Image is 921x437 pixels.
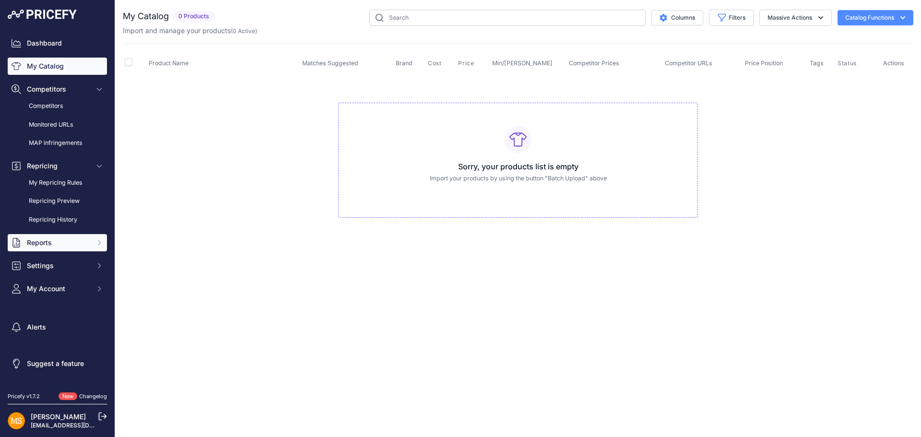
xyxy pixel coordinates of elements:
[231,27,257,35] span: ( )
[8,257,107,274] button: Settings
[838,10,913,25] button: Catalog Functions
[428,59,441,67] span: Cost
[492,59,553,67] span: Min/[PERSON_NAME]
[27,284,90,294] span: My Account
[665,59,712,67] span: Competitor URLs
[651,10,703,25] button: Columns
[79,393,107,400] a: Changelog
[123,10,169,23] h2: My Catalog
[8,319,107,336] a: Alerts
[27,238,90,248] span: Reports
[8,135,107,152] a: MAP infringements
[8,98,107,115] a: Competitors
[173,11,215,22] span: 0 Products
[149,59,189,67] span: Product Name
[8,117,107,133] a: Monitored URLs
[428,59,443,67] button: Cost
[8,157,107,175] button: Repricing
[8,234,107,251] button: Reports
[8,58,107,75] a: My Catalog
[8,175,107,191] a: My Repricing Rules
[8,35,107,52] a: Dashboard
[31,422,131,429] a: [EMAIL_ADDRESS][DOMAIN_NAME]
[27,261,90,271] span: Settings
[8,35,107,381] nav: Sidebar
[745,59,783,67] span: Price Position
[8,280,107,297] button: My Account
[8,81,107,98] button: Competitors
[8,10,77,19] img: Pricefy Logo
[458,59,476,67] button: Price
[346,161,690,172] h3: Sorry, your products list is empty
[883,59,904,67] span: Actions
[8,392,40,401] div: Pricefy v1.7.2
[31,413,86,421] a: [PERSON_NAME]
[709,10,754,26] button: Filters
[27,161,90,171] span: Repricing
[810,59,824,67] span: Tags
[759,10,832,26] button: Massive Actions
[8,355,107,372] a: Suggest a feature
[302,59,358,67] span: Matches Suggested
[123,26,257,35] p: Import and manage your products
[569,59,619,67] span: Competitor Prices
[8,193,107,210] a: Repricing Preview
[59,392,77,401] span: New
[233,27,255,35] a: 0 Active
[8,212,107,228] a: Repricing History
[346,174,690,183] p: Import your products by using the button "Batch Upload" above
[396,59,413,67] span: Brand
[27,84,90,94] span: Competitors
[838,59,857,67] span: Status
[369,10,646,26] input: Search
[458,59,474,67] span: Price
[838,59,859,67] button: Status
